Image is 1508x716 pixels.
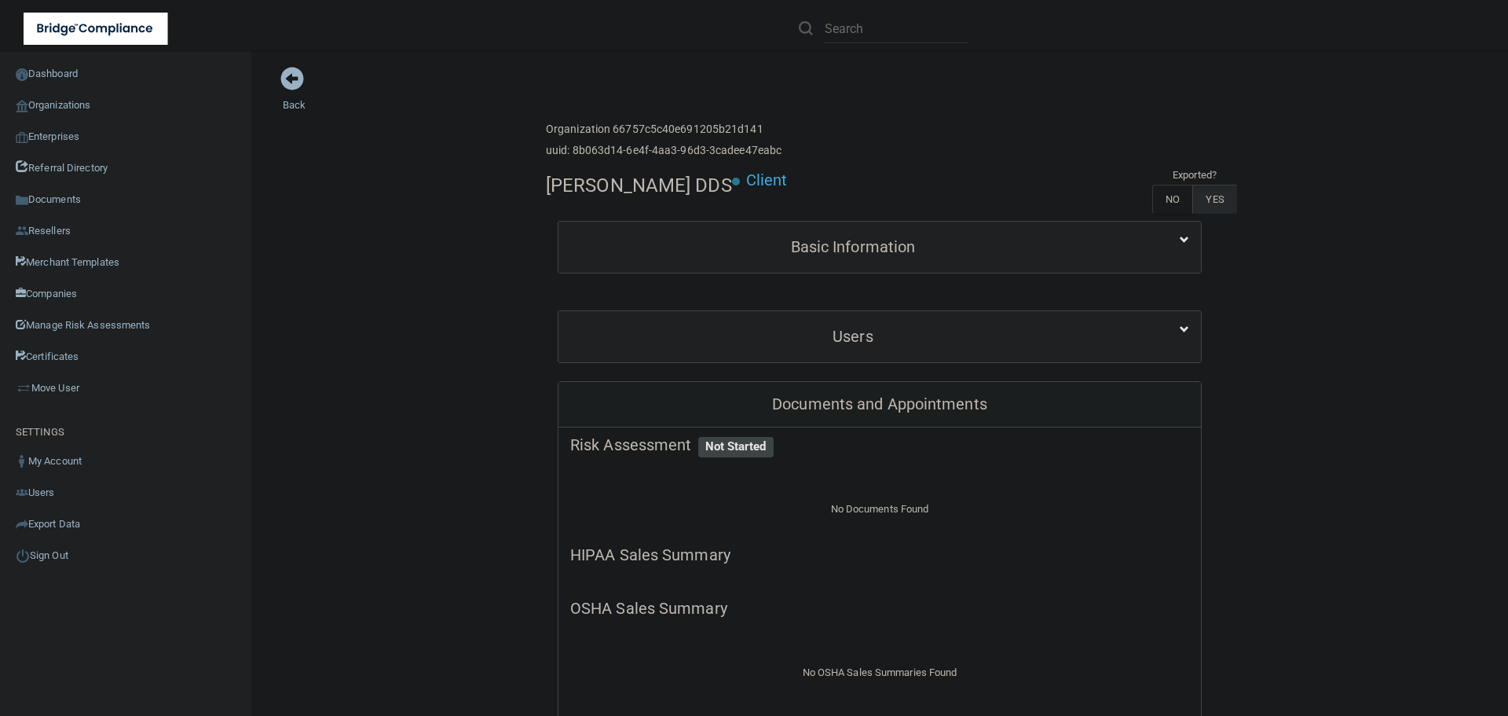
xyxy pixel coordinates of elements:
img: ic_power_dark.7ecde6b1.png [16,549,30,563]
label: NO [1152,185,1192,214]
h5: HIPAA Sales Summary [570,546,1189,564]
img: enterprise.0d942306.png [16,132,28,143]
h6: Organization 66757c5c40e691205b21d141 [546,123,781,135]
img: ic_dashboard_dark.d01f4a41.png [16,68,28,81]
p: Client [746,166,788,195]
div: Documents and Appointments [558,382,1201,428]
div: No Documents Found [558,481,1201,538]
img: organization-icon.f8decf85.png [16,100,28,112]
img: briefcase.64adab9b.png [16,380,31,396]
h5: Basic Information [570,238,1136,255]
h5: OSHA Sales Summary [570,600,1189,617]
td: Exported? [1152,166,1237,185]
label: SETTINGS [16,423,64,442]
img: ic_user_dark.df1a06c3.png [16,455,28,468]
img: ic-search.3b580494.png [799,21,813,35]
input: Search [825,14,968,43]
div: No OSHA Sales Summaries Found [558,644,1201,701]
img: icon-export.b9366987.png [16,518,28,531]
h5: Risk Assessment [570,436,1189,453]
img: icon-users.e205127d.png [16,487,28,499]
a: Users [570,319,1189,354]
span: Not Started [698,437,774,457]
img: icon-documents.8dae5593.png [16,194,28,207]
h5: Users [570,328,1136,345]
img: bridge_compliance_login_screen.278c3ca4.svg [24,13,168,45]
img: ic_reseller.de258add.png [16,225,28,237]
a: Basic Information [570,229,1189,265]
label: YES [1192,185,1236,214]
h6: uuid: 8b063d14-6e4f-4aa3-96d3-3cadee47eabc [546,145,781,156]
a: Back [283,80,306,111]
h4: [PERSON_NAME] DDS [546,175,732,196]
